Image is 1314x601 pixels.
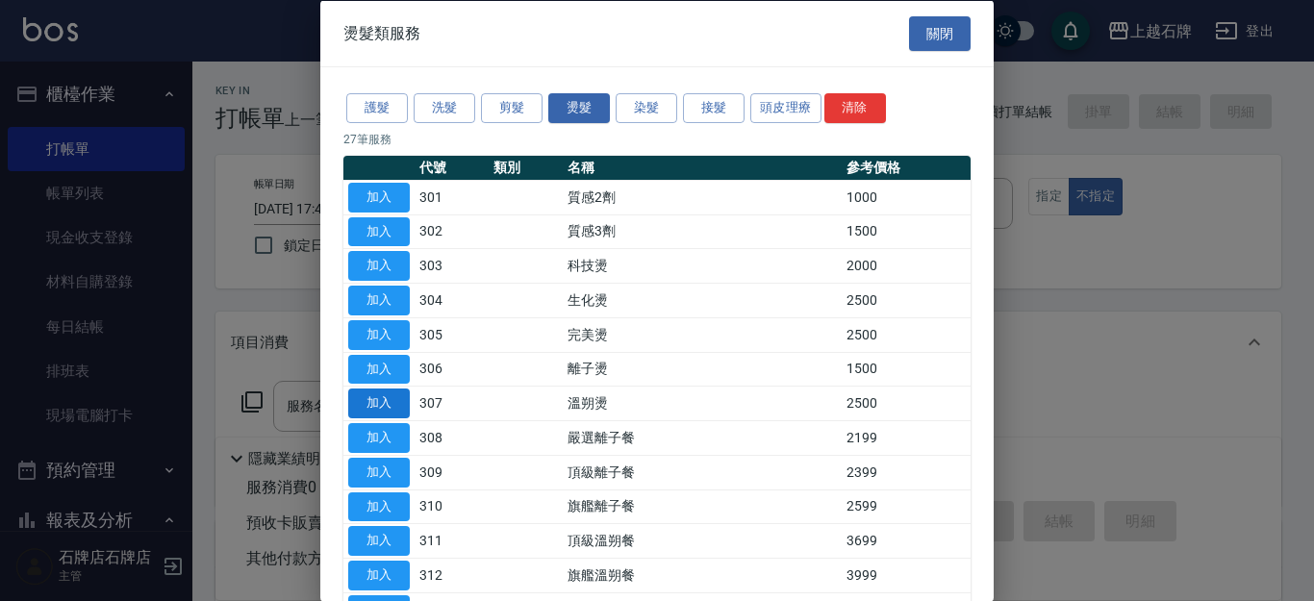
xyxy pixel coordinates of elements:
[348,319,410,349] button: 加入
[842,248,971,283] td: 2000
[415,180,489,214] td: 301
[415,455,489,489] td: 309
[348,388,410,418] button: 加入
[415,489,489,524] td: 310
[842,558,971,592] td: 3999
[415,248,489,283] td: 303
[415,317,489,352] td: 305
[415,214,489,249] td: 302
[842,455,971,489] td: 2399
[616,93,677,123] button: 染髮
[348,216,410,246] button: 加入
[563,317,843,352] td: 完美燙
[842,489,971,524] td: 2599
[563,180,843,214] td: 質感2劑
[415,558,489,592] td: 312
[563,420,843,455] td: 嚴選離子餐
[348,251,410,281] button: 加入
[563,248,843,283] td: 科技燙
[563,155,843,180] th: 名稱
[563,283,843,317] td: 生化燙
[348,457,410,487] button: 加入
[348,182,410,212] button: 加入
[842,155,971,180] th: 參考價格
[563,523,843,558] td: 頂級溫朔餐
[415,523,489,558] td: 311
[348,286,410,315] button: 加入
[842,352,971,387] td: 1500
[348,354,410,384] button: 加入
[563,214,843,249] td: 質感3劑
[909,15,971,51] button: 關閉
[842,283,971,317] td: 2500
[348,491,410,521] button: 加入
[481,93,543,123] button: 剪髮
[842,214,971,249] td: 1500
[415,386,489,420] td: 307
[842,180,971,214] td: 1000
[548,93,610,123] button: 燙髮
[415,420,489,455] td: 308
[415,155,489,180] th: 代號
[563,386,843,420] td: 溫朔燙
[343,23,420,42] span: 燙髮類服務
[415,283,489,317] td: 304
[842,420,971,455] td: 2199
[348,561,410,590] button: 加入
[563,352,843,387] td: 離子燙
[346,93,408,123] button: 護髮
[683,93,745,123] button: 接髮
[842,386,971,420] td: 2500
[842,317,971,352] td: 2500
[348,526,410,556] button: 加入
[563,558,843,592] td: 旗艦溫朔餐
[415,352,489,387] td: 306
[343,130,971,147] p: 27 筆服務
[348,423,410,453] button: 加入
[842,523,971,558] td: 3699
[414,93,475,123] button: 洗髮
[489,155,563,180] th: 類別
[824,93,886,123] button: 清除
[750,93,821,123] button: 頭皮理療
[563,489,843,524] td: 旗艦離子餐
[563,455,843,489] td: 頂級離子餐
